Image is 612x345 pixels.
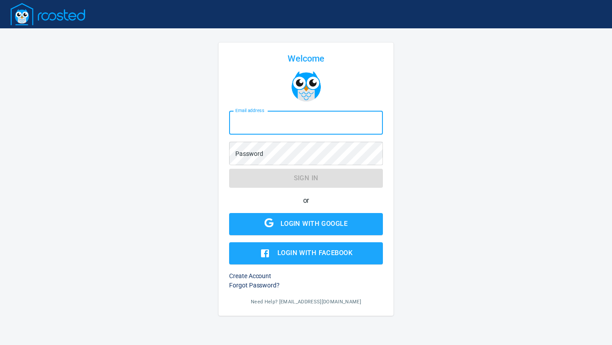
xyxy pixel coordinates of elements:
img: Google Logo [265,218,273,227]
button: Login with Facebook [229,242,383,264]
h6: Create Account [229,271,383,281]
span: Need Help? [EMAIL_ADDRESS][DOMAIN_NAME] [251,299,361,305]
img: Logo [11,3,85,25]
div: Login with Google [281,218,347,229]
img: Logo [291,71,322,102]
h6: Forgot Password? [229,281,383,290]
div: Login with Facebook [277,247,352,259]
div: Welcome [229,53,383,64]
button: Google LogoLogin with Google [229,213,383,235]
h6: or [229,195,383,206]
